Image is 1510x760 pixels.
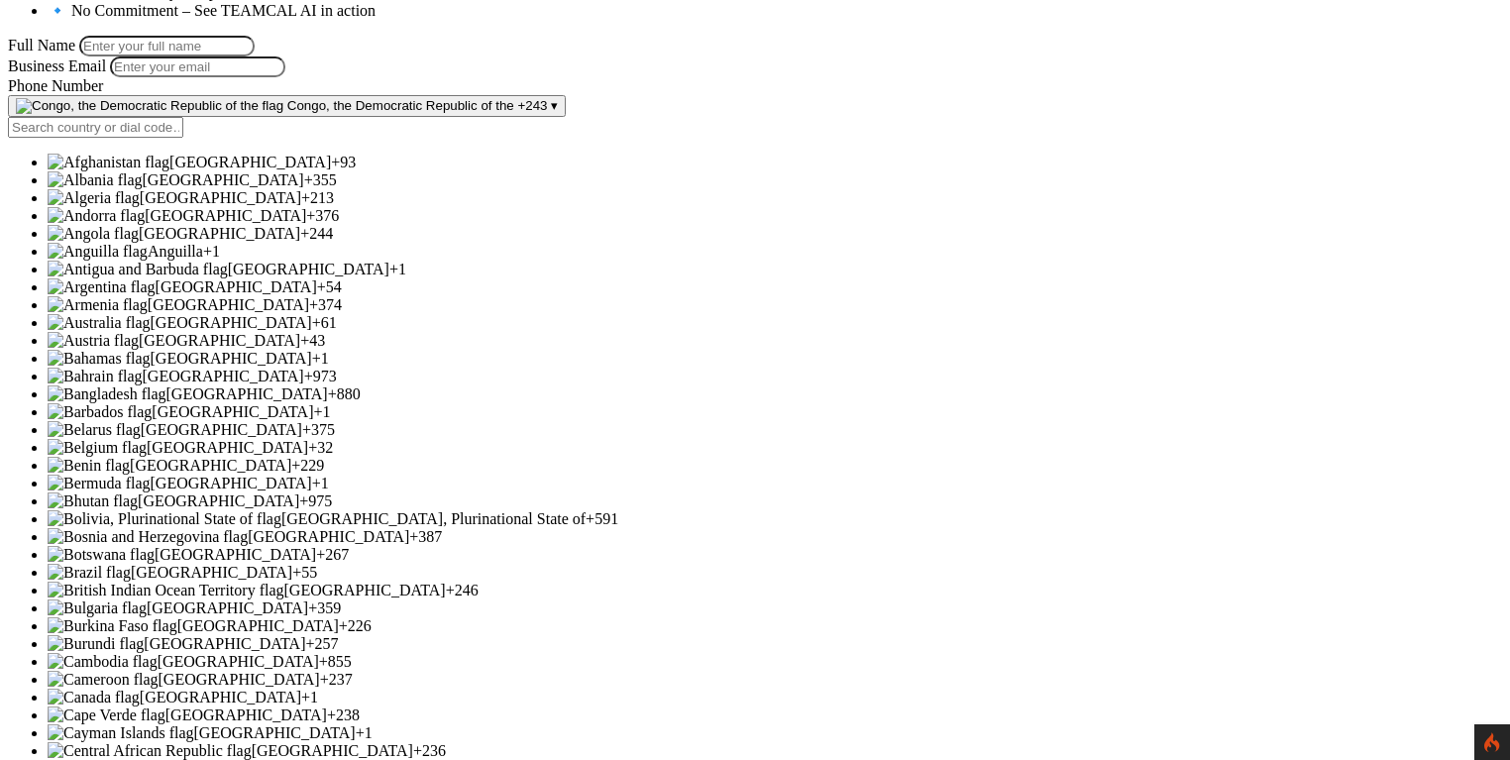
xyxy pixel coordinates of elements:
span: +43 [300,332,325,349]
span: [GEOGRAPHIC_DATA] [139,225,300,242]
span: +973 [304,368,337,384]
span: [GEOGRAPHIC_DATA] [177,617,339,634]
span: +880 [328,385,361,402]
span: +591 [586,510,618,527]
span: +236 [413,742,446,759]
span: [GEOGRAPHIC_DATA] [158,653,319,670]
img: Benin flag [48,457,130,475]
span: [GEOGRAPHIC_DATA] [138,492,299,509]
span: +1 [203,243,220,260]
span: +243 [517,98,547,113]
label: Full Name [8,37,75,54]
span: [GEOGRAPHIC_DATA] [140,189,301,206]
li: 🔹 No Commitment – See TEAMCAL AI in action [48,1,1502,20]
span: [GEOGRAPHIC_DATA] [131,564,292,581]
span: [GEOGRAPHIC_DATA] [228,261,389,277]
img: Bermuda flag [48,475,151,492]
span: +213 [301,189,334,206]
img: Bangladesh flag [48,385,166,403]
span: [GEOGRAPHIC_DATA] [156,278,317,295]
img: Andorra flag [48,207,145,225]
label: Phone Number [8,77,103,94]
span: +355 [304,171,337,188]
span: [GEOGRAPHIC_DATA] [144,635,305,652]
span: [GEOGRAPHIC_DATA] [152,403,313,420]
span: +387 [409,528,442,545]
img: Bahrain flag [48,368,143,385]
span: +359 [308,599,341,616]
span: +1 [312,475,329,491]
img: Argentina flag [48,278,156,296]
span: [GEOGRAPHIC_DATA], Plurinational State of [281,510,586,527]
img: Anguilla flag [48,243,148,261]
span: +237 [320,671,353,688]
span: [GEOGRAPHIC_DATA] [151,350,312,367]
span: +1 [301,689,318,706]
img: Albania flag [48,171,143,189]
span: +54 [317,278,342,295]
img: Cape Verde flag [48,706,165,724]
span: [GEOGRAPHIC_DATA] [169,154,331,170]
img: Cambodia flag [48,653,158,671]
span: [GEOGRAPHIC_DATA] [147,439,308,456]
input: Search country or dial code… [8,117,183,138]
img: Bolivia, Plurinational State of flag [48,510,281,528]
span: ▾ [551,98,558,113]
img: Botswana flag [48,546,155,564]
img: Bulgaria flag [48,599,147,617]
button: Congo, the Democratic Republic of the +243 ▾ [8,95,566,117]
img: Australia flag [48,314,151,332]
span: +61 [312,314,337,331]
span: [GEOGRAPHIC_DATA] [139,332,300,349]
span: [GEOGRAPHIC_DATA] [252,742,413,759]
span: +1 [312,350,329,367]
span: +257 [305,635,338,652]
span: +244 [300,225,333,242]
span: +376 [306,207,339,224]
span: +226 [339,617,372,634]
span: Congo, the Democratic Republic of the [287,98,514,113]
span: [GEOGRAPHIC_DATA] [151,475,312,491]
span: +1 [356,724,373,741]
span: +229 [291,457,324,474]
span: +375 [302,421,335,438]
span: [GEOGRAPHIC_DATA] [151,314,312,331]
span: +267 [316,546,349,563]
label: Business Email [8,57,106,74]
span: [GEOGRAPHIC_DATA] [166,385,328,402]
span: +93 [331,154,356,170]
span: [GEOGRAPHIC_DATA] [143,171,304,188]
span: [GEOGRAPHIC_DATA] [194,724,356,741]
span: [GEOGRAPHIC_DATA] [143,368,304,384]
span: [GEOGRAPHIC_DATA] [148,296,309,313]
img: Central African Republic flag [48,742,252,760]
span: +855 [319,653,352,670]
img: Armenia flag [48,296,148,314]
span: [GEOGRAPHIC_DATA] [159,671,320,688]
span: Anguilla [148,243,203,260]
span: +32 [308,439,333,456]
img: Barbados flag [48,403,152,421]
img: Cameroon flag [48,671,159,689]
span: +55 [292,564,317,581]
span: [GEOGRAPHIC_DATA] [140,689,301,706]
span: [GEOGRAPHIC_DATA] [284,582,446,598]
span: +374 [309,296,342,313]
img: Belarus flag [48,421,141,439]
img: Burkina Faso flag [48,617,177,635]
span: [GEOGRAPHIC_DATA] [141,421,302,438]
span: [GEOGRAPHIC_DATA] [155,546,316,563]
img: Bosnia and Herzegovina flag [48,528,248,546]
span: +1 [313,403,330,420]
img: Austria flag [48,332,139,350]
img: British Indian Ocean Territory flag [48,582,284,599]
img: Bahamas flag [48,350,151,368]
img: Afghanistan flag [48,154,169,171]
span: +975 [299,492,332,509]
input: Name must only contain letters and spaces [79,36,255,56]
span: +238 [327,706,360,723]
img: Bhutan flag [48,492,138,510]
img: Canada flag [48,689,140,706]
input: Enter your email [110,56,285,77]
img: Congo, the Democratic Republic of the flag [16,98,283,114]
